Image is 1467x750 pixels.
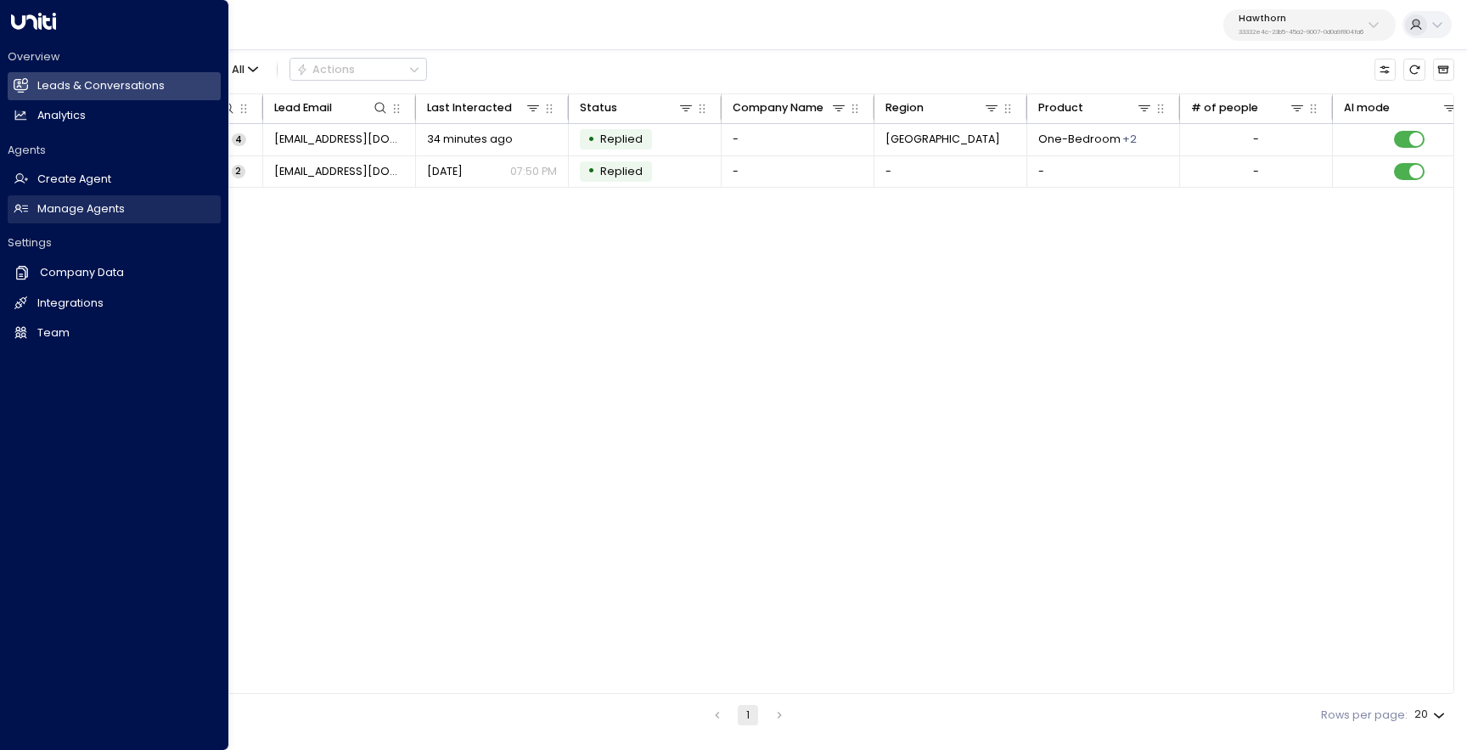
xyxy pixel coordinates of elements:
[1344,99,1459,117] div: AI mode
[427,99,512,117] div: Last Interacted
[8,49,221,65] h2: Overview
[8,319,221,347] a: Team
[1038,132,1121,147] span: One-Bedroom
[232,165,245,178] span: 2
[274,99,390,117] div: Lead Email
[1191,99,1258,117] div: # of people
[8,290,221,318] a: Integrations
[738,705,758,725] button: page 1
[8,72,221,100] a: Leads & Conversations
[8,102,221,130] a: Analytics
[600,164,643,178] span: Replied
[296,63,355,76] div: Actions
[1414,703,1448,726] div: 20
[37,172,111,188] h2: Create Agent
[37,325,70,341] h2: Team
[8,235,221,251] h2: Settings
[722,156,874,188] td: -
[1403,59,1425,80] span: Refresh
[874,156,1027,188] td: -
[232,133,246,146] span: 4
[580,99,695,117] div: Status
[733,99,823,117] div: Company Name
[1433,59,1454,80] button: Archived Leads
[1374,59,1396,80] button: Customize
[1253,164,1259,179] div: -
[733,99,848,117] div: Company Name
[37,108,86,124] h2: Analytics
[510,164,557,179] p: 07:50 PM
[1253,132,1259,147] div: -
[885,132,1000,147] span: Elk Grove
[885,99,1001,117] div: Region
[274,164,405,179] span: reactreactionary@outlook.com
[587,158,595,184] div: •
[8,195,221,223] a: Manage Agents
[580,99,617,117] div: Status
[587,127,595,153] div: •
[600,132,643,146] span: Replied
[289,58,427,81] div: Button group with a nested menu
[37,201,125,217] h2: Manage Agents
[706,705,791,725] nav: pagination navigation
[274,132,405,147] span: rayan.habbab@gmail.com
[40,265,124,281] h2: Company Data
[427,99,542,117] div: Last Interacted
[427,132,513,147] span: 34 minutes ago
[232,64,244,76] span: All
[8,258,221,287] a: Company Data
[722,124,874,155] td: -
[274,99,332,117] div: Lead Email
[1239,14,1363,24] p: Hawthorn
[8,143,221,158] h2: Agents
[1038,99,1154,117] div: Product
[1344,99,1390,117] div: AI mode
[1321,708,1408,724] label: Rows per page:
[289,58,427,81] button: Actions
[1223,9,1396,41] button: Hawthorn33332e4c-23b5-45a2-9007-0d0a9f804fa6
[1027,156,1180,188] td: -
[427,164,463,179] span: Yesterday
[37,78,165,94] h2: Leads & Conversations
[1239,29,1363,36] p: 33332e4c-23b5-45a2-9007-0d0a9f804fa6
[37,296,104,312] h2: Integrations
[1191,99,1307,117] div: # of people
[1038,99,1083,117] div: Product
[8,166,221,194] a: Create Agent
[1122,132,1137,147] div: Studio,Two-Bedroom
[885,99,924,117] div: Region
